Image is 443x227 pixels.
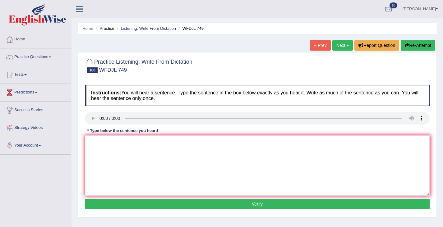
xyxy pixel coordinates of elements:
b: Instructions: [91,90,121,95]
button: Re-Attempt [401,40,435,51]
h2: Practice Listening: Write From Dictation [85,57,192,73]
h4: You will hear a sentence. Type the sentence in the box below exactly as you hear it. Write as muc... [85,85,430,106]
small: WFDJL 749 [99,67,127,73]
a: « Prev [310,40,330,51]
button: Report Question [354,40,399,51]
a: Your Account [0,137,71,152]
span: 10 [390,2,397,8]
li: WFDJL 749 [177,25,204,31]
a: Practice Questions [0,48,71,64]
a: Home [82,26,93,31]
a: Listening: Write From Dictation [121,26,176,31]
a: Home [0,31,71,46]
a: Success Stories [0,102,71,117]
a: Strategy Videos [0,119,71,135]
a: Tests [0,66,71,82]
a: Next » [332,40,353,51]
a: Predictions [0,84,71,99]
li: Practice [94,25,114,31]
button: Verify [85,199,430,209]
div: * Type below the sentence you heard [85,128,160,134]
span: 188 [87,67,98,73]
